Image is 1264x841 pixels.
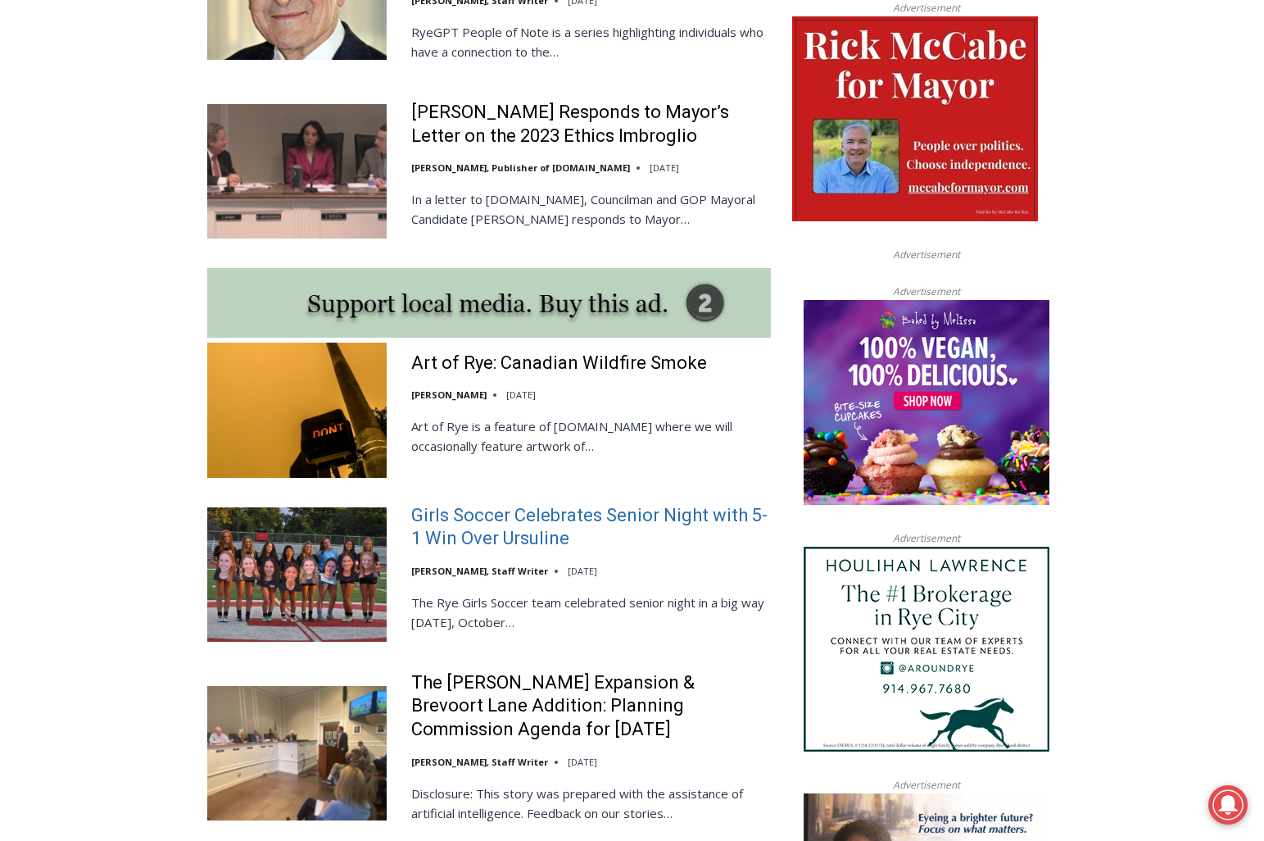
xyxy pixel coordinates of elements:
[411,389,487,401] a: [PERSON_NAME]
[207,507,387,642] img: Girls Soccer Celebrates Senior Night with 5-1 Win Over Ursuline
[411,784,771,823] p: Disclosure: This story was prepared with the assistance of artificial intelligence. Feedback on o...
[411,101,771,148] a: [PERSON_NAME] Responds to Mayor’s Letter on the 2023 Ethics Imbroglio
[411,565,548,577] a: [PERSON_NAME], Staff Writer
[207,686,387,821] img: The Osborn Expansion & Brevoort Lane Addition: Planning Commission Agenda for Tuesday, October 14...
[650,161,679,174] time: [DATE]
[411,22,771,61] p: RyeGPT People of Note is a series highlighting individuals who have a connection to the…
[207,343,387,477] img: Art of Rye: Canadian Wildfire Smoke
[804,300,1049,505] img: Baked by Melissa
[394,159,794,204] a: Intern @ [DOMAIN_NAME]
[207,268,771,338] img: support local media, buy this ad
[207,104,387,239] img: Henderson Responds to Mayor’s Letter on the 2023 Ethics Imbroglio
[411,504,771,551] a: Girls Soccer Celebrates Senior Night with 5-1 Win Over Ursuline
[411,671,771,742] a: The [PERSON_NAME] Expansion & Brevoort Lane Addition: Planning Commission Agenda for [DATE]
[877,777,976,793] span: Advertisement
[414,1,774,159] div: "The first chef I interviewed talked about coming to [GEOGRAPHIC_DATA] from [GEOGRAPHIC_DATA] in ...
[411,593,771,632] p: The Rye Girls Soccer team celebrated senior night in a big way [DATE], October…
[877,247,976,262] span: Advertisement
[411,416,771,456] p: Art of Rye is a feature of [DOMAIN_NAME] where we will occasionally feature artwork of…
[804,547,1049,752] img: Houlihan Lawrence The #1 Brokerage in Rye City
[411,756,548,768] a: [PERSON_NAME], Staff Writer
[877,530,976,546] span: Advertisement
[568,565,597,577] time: [DATE]
[428,163,759,200] span: Intern @ [DOMAIN_NAME]
[877,284,976,299] span: Advertisement
[411,161,630,174] a: [PERSON_NAME], Publisher of [DOMAIN_NAME]
[411,189,771,229] p: In a letter to [DOMAIN_NAME], Councilman and GOP Mayoral Candidate [PERSON_NAME] responds to Mayor…
[792,16,1038,221] img: McCabe for Mayor
[411,352,707,375] a: Art of Rye: Canadian Wildfire Smoke
[568,756,597,768] time: [DATE]
[506,389,536,401] time: [DATE]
